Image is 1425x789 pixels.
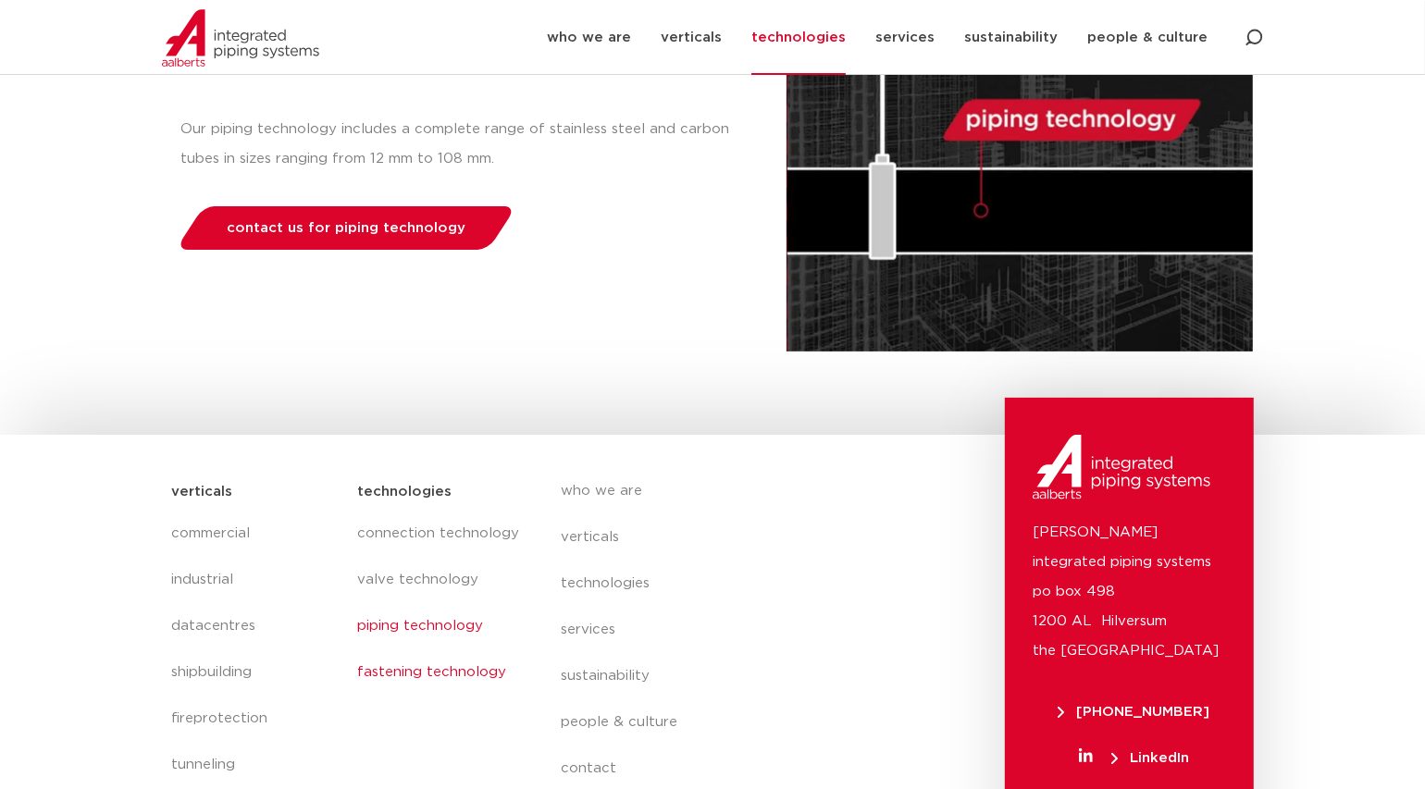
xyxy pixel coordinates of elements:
[171,557,339,603] a: industrial
[561,653,899,699] a: sustainability
[227,221,465,235] span: contact us for piping technology
[1058,705,1209,719] span: [PHONE_NUMBER]
[1033,518,1226,666] p: [PERSON_NAME] integrated piping systems po box 498 1200 AL Hilversum the [GEOGRAPHIC_DATA]
[1111,751,1189,765] span: LinkedIn
[171,477,232,507] h5: verticals
[561,607,899,653] a: services
[171,649,339,696] a: shipbuilding
[171,742,339,788] a: tunneling
[357,649,524,696] a: fastening technology
[561,514,899,561] a: verticals
[561,468,899,514] a: who we are
[171,696,339,742] a: fireprotection
[561,699,899,746] a: people & culture
[357,511,524,557] a: connection technology
[171,511,339,557] a: commercial
[171,603,339,649] a: datacentres
[1033,751,1235,765] a: LinkedIn
[357,557,524,603] a: valve technology
[357,603,524,649] a: piping technology
[561,561,899,607] a: technologies
[1033,705,1235,719] a: [PHONE_NUMBER]
[357,477,452,507] h5: technologies
[180,115,750,174] p: Our piping technology includes a complete range of stainless steel and carbon tubes in sizes rang...
[357,511,524,696] nav: Menu
[176,206,517,250] a: contact us for piping technology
